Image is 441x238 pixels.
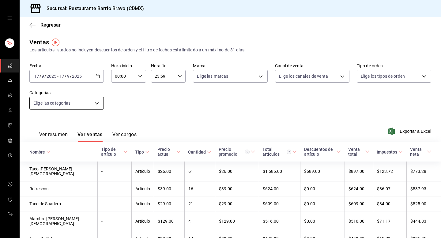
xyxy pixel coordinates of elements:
[131,211,154,231] td: Artículo
[259,196,300,211] td: $609.00
[345,196,373,211] td: $609.00
[215,181,259,196] td: $39.00
[357,64,431,68] label: Tipo de orden
[345,181,373,196] td: $624.00
[57,74,58,79] span: -
[406,196,441,211] td: $525.00
[29,150,51,154] span: Nombre
[406,181,441,196] td: $537.93
[262,147,296,157] span: Total artículos
[29,47,431,53] div: Los artículos listados no incluyen descuentos de orden y el filtro de fechas está limitado a un m...
[377,150,397,154] div: Impuestos
[410,147,426,157] div: Venta neta
[287,150,291,154] svg: El total artículos considera cambios de precios en los artículos así como costos adicionales por ...
[39,132,137,142] div: navigation tabs
[406,162,441,181] td: $773.28
[275,64,349,68] label: Canal de venta
[131,181,154,196] td: Artículo
[41,74,44,79] input: --
[219,147,255,157] span: Precio promedio
[300,196,345,211] td: $0.00
[184,181,215,196] td: 16
[29,64,104,68] label: Fecha
[101,147,122,157] div: Tipo de artículo
[373,211,406,231] td: $71.17
[70,74,72,79] span: /
[46,74,57,79] input: ----
[131,196,154,211] td: Artículo
[29,38,49,47] div: Ventas
[361,73,405,79] span: Elige los tipos de orden
[184,162,215,181] td: 61
[245,150,250,154] svg: Precio promedio = Total artículos / cantidad
[348,147,369,157] span: Venta total
[111,64,146,68] label: Hora inicio
[304,147,341,157] span: Descuentos de artículo
[20,211,97,231] td: Alambre [PERSON_NAME][DEMOGRAPHIC_DATA]
[29,91,104,95] label: Categorías
[20,181,97,196] td: Refrescos
[97,196,131,211] td: -
[52,39,59,46] img: Tooltip marker
[154,196,184,211] td: $29.00
[42,5,144,12] h3: Sucursal: Restaurante Barrio Bravo (CDMX)
[154,162,184,181] td: $26.00
[304,147,336,157] div: Descuentos de artículo
[215,211,259,231] td: $129.00
[184,196,215,211] td: 21
[97,211,131,231] td: -
[300,211,345,231] td: $0.00
[373,181,406,196] td: $86.07
[40,22,61,28] span: Regresar
[377,150,403,154] span: Impuestos
[348,147,364,157] div: Venta total
[135,150,144,154] div: Tipo
[279,73,328,79] span: Elige los canales de venta
[39,132,68,142] button: Ver resumen
[40,74,41,79] span: /
[300,181,345,196] td: $0.00
[101,147,128,157] span: Tipo de artículo
[259,181,300,196] td: $624.00
[20,162,97,181] td: Taco [PERSON_NAME][DEMOGRAPHIC_DATA]
[20,196,97,211] td: Taco de Suadero
[259,162,300,181] td: $1,586.00
[406,211,441,231] td: $444.83
[410,147,431,157] span: Venta neta
[193,64,267,68] label: Marca
[34,74,40,79] input: --
[389,128,431,135] button: Exportar a Excel
[154,211,184,231] td: $129.00
[157,147,175,157] div: Precio actual
[72,74,82,79] input: ----
[29,150,45,154] div: Nombre
[345,162,373,181] td: $897.00
[97,162,131,181] td: -
[59,74,65,79] input: --
[219,147,250,157] div: Precio promedio
[44,74,46,79] span: /
[259,211,300,231] td: $516.00
[300,162,345,181] td: $689.00
[154,181,184,196] td: $39.00
[157,147,181,157] span: Precio actual
[65,74,66,79] span: /
[184,211,215,231] td: 4
[373,196,406,211] td: $84.00
[345,211,373,231] td: $516.00
[151,64,186,68] label: Hora fin
[188,150,206,154] div: Cantidad
[197,73,228,79] span: Elige las marcas
[131,162,154,181] td: Artículo
[77,132,103,142] button: Ver ventas
[33,100,71,106] span: Elige las categorías
[215,196,259,211] td: $29.00
[188,150,211,154] span: Cantidad
[373,162,406,181] td: $123.72
[135,150,149,154] span: Tipo
[262,147,291,157] div: Total artículos
[215,162,259,181] td: $26.00
[112,132,137,142] button: Ver cargos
